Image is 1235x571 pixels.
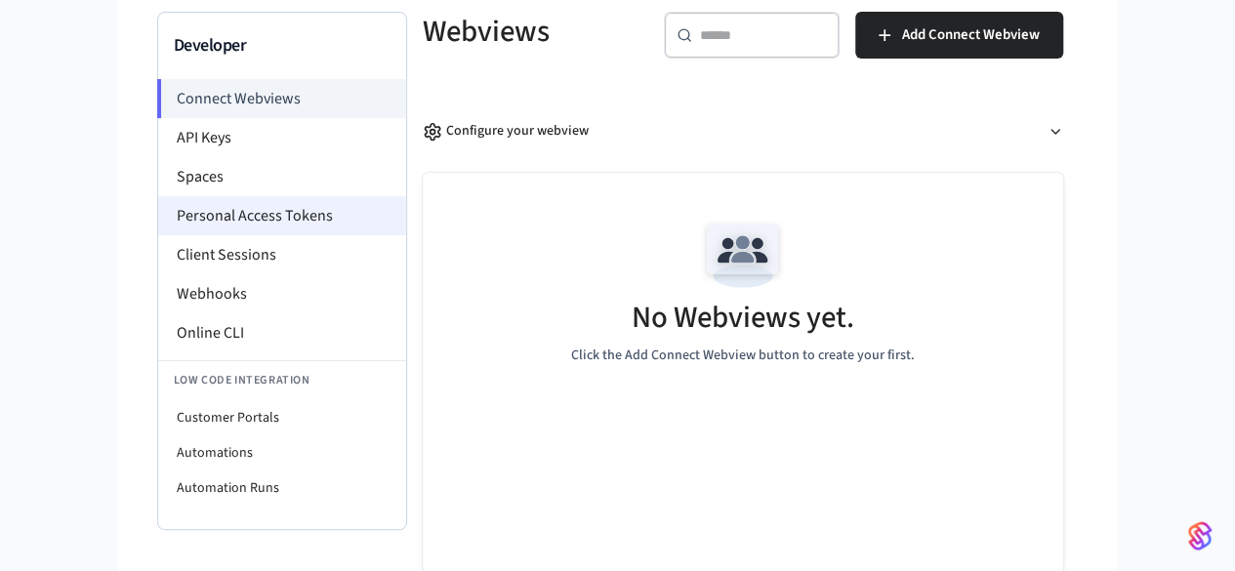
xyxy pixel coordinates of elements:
[699,212,787,300] img: Team Empty State
[158,235,406,274] li: Client Sessions
[174,32,391,60] h3: Developer
[158,196,406,235] li: Personal Access Tokens
[423,121,589,142] div: Configure your webview
[158,400,406,435] li: Customer Portals
[632,298,854,338] h5: No Webviews yet.
[158,157,406,196] li: Spaces
[158,470,406,506] li: Automation Runs
[423,105,1063,157] button: Configure your webview
[158,435,406,470] li: Automations
[158,360,406,400] li: Low Code Integration
[158,118,406,157] li: API Keys
[855,12,1063,59] button: Add Connect Webview
[1188,520,1212,551] img: SeamLogoGradient.69752ec5.svg
[423,12,640,52] h5: Webviews
[158,274,406,313] li: Webhooks
[158,313,406,352] li: Online CLI
[902,22,1040,48] span: Add Connect Webview
[157,79,406,118] li: Connect Webviews
[571,346,915,366] p: Click the Add Connect Webview button to create your first.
